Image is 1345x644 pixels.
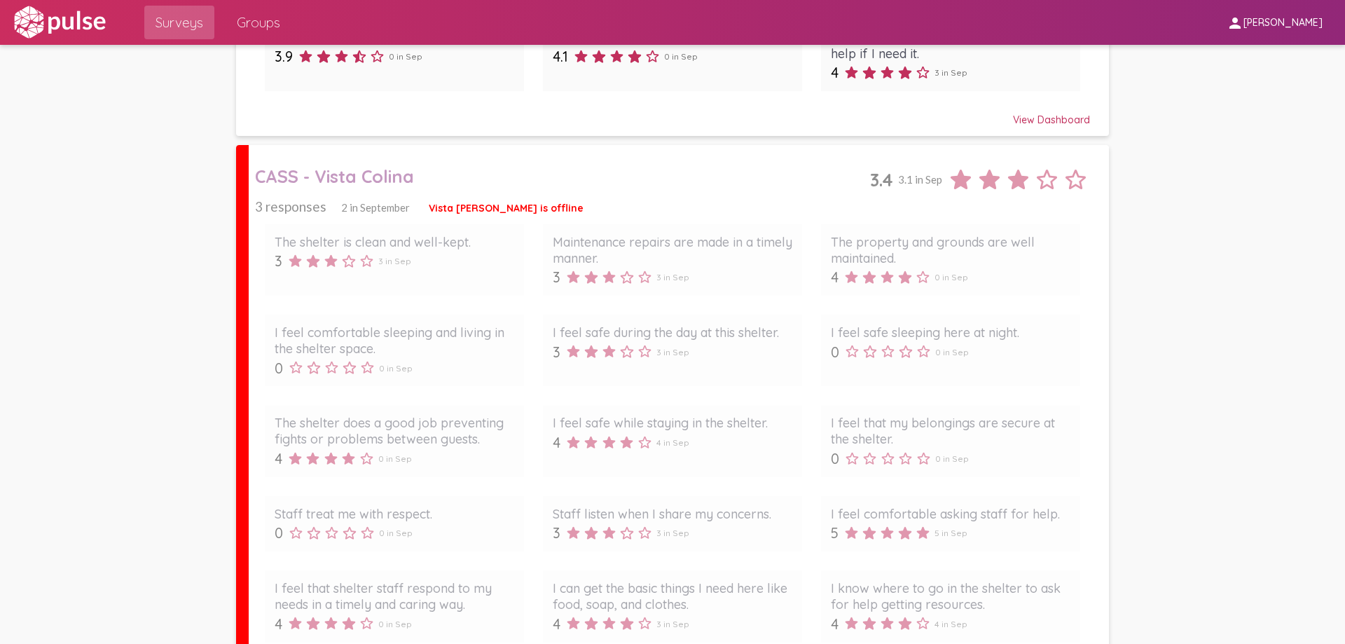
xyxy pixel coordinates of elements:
[935,347,969,357] span: 0 in Sep
[275,359,283,377] span: 0
[831,450,839,467] span: 0
[831,234,1071,266] div: The property and grounds are well maintained.
[237,10,280,35] span: Groups
[429,202,584,214] span: Vista [PERSON_NAME] is offline
[898,173,942,186] span: 3.1 in Sep
[831,615,839,633] span: 4
[553,415,793,431] div: I feel safe while staying in the shelter.
[1243,17,1323,29] span: [PERSON_NAME]
[934,272,968,282] span: 0 in Sep
[656,528,689,538] span: 3 in Sep
[831,343,839,361] span: 0
[831,29,1071,62] div: I feel comfortable asking security for help if I need it.
[255,165,869,187] div: CASS - Vista Colina
[553,434,560,451] span: 4
[378,619,412,629] span: 0 in Sep
[144,6,214,39] a: Surveys
[553,524,560,542] span: 3
[389,51,422,62] span: 0 in Sep
[378,453,412,464] span: 0 in Sep
[553,580,793,612] div: I can get the basic things I need here like food, soap, and clothes.
[553,268,560,286] span: 3
[275,450,282,467] span: 4
[656,347,689,357] span: 3 in Sep
[378,256,411,266] span: 3 in Sep
[934,67,967,78] span: 3 in Sep
[275,615,282,633] span: 4
[226,6,291,39] a: Groups
[275,252,282,270] span: 3
[935,453,969,464] span: 0 in Sep
[664,51,698,62] span: 0 in Sep
[831,324,1071,341] div: I feel safe sleeping here at night.
[656,272,689,282] span: 3 in Sep
[379,528,413,538] span: 0 in Sep
[156,10,203,35] span: Surveys
[255,198,326,214] span: 3 responses
[553,506,793,522] div: Staff listen when I share my concerns.
[275,524,283,542] span: 0
[831,506,1071,522] div: I feel comfortable asking staff for help.
[553,234,793,266] div: Maintenance repairs are made in a timely manner.
[255,101,1089,126] div: View Dashboard
[831,415,1071,447] div: I feel that my belongings are secure at the shelter.
[553,343,560,361] span: 3
[831,268,839,286] span: 4
[341,201,410,214] span: 2 in September
[275,324,515,357] div: I feel comfortable sleeping and living in the shelter space.
[934,619,967,629] span: 4 in Sep
[656,437,689,448] span: 4 in Sep
[553,324,793,341] div: I feel safe during the day at this shelter.
[831,524,839,542] span: 5
[656,619,689,629] span: 3 in Sep
[275,580,515,612] div: I feel that shelter staff respond to my needs in a timely and caring way.
[831,580,1071,612] div: I know where to go in the shelter to ask for help getting resources.
[553,48,568,65] span: 4.1
[275,234,515,250] div: The shelter is clean and well-kept.
[275,48,293,65] span: 3.9
[275,415,515,447] div: The shelter does a good job preventing fights or problems between guests.
[1227,15,1243,32] mat-icon: person
[831,64,839,81] span: 4
[934,528,967,538] span: 5 in Sep
[11,5,108,40] img: white-logo.svg
[870,169,893,191] span: 3.4
[379,363,413,374] span: 0 in Sep
[553,615,560,633] span: 4
[275,506,515,522] div: Staff treat me with respect.
[1215,9,1334,35] button: [PERSON_NAME]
